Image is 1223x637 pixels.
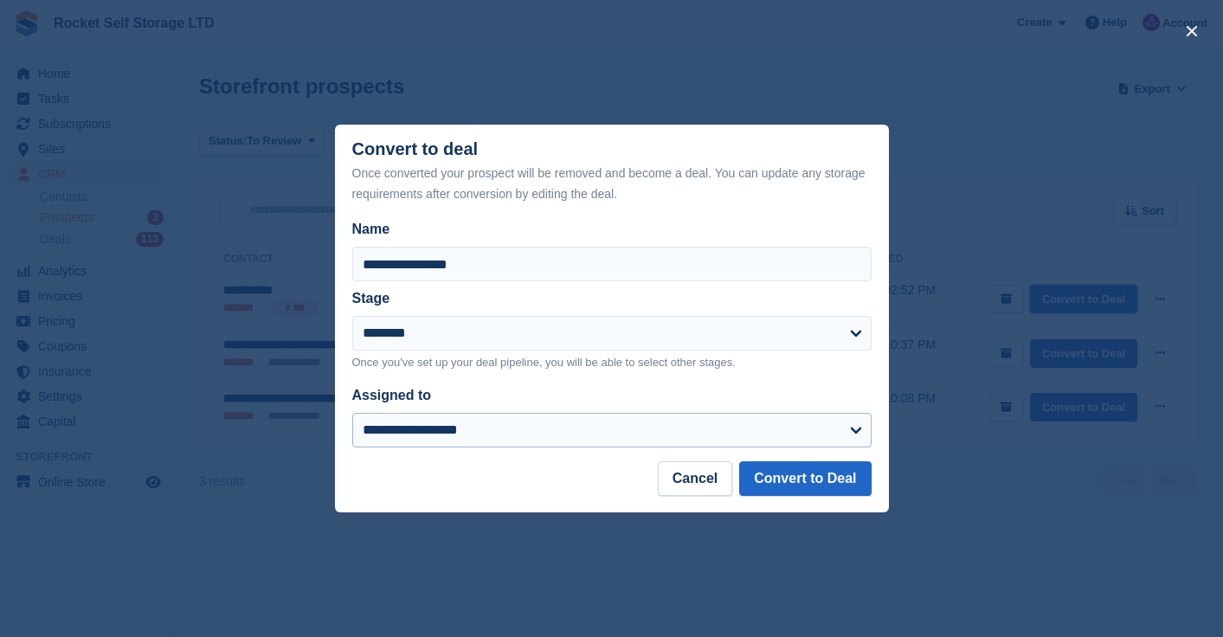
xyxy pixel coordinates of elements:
[352,163,872,204] div: Once converted your prospect will be removed and become a deal. You can update any storage requir...
[658,461,732,496] button: Cancel
[352,354,872,371] p: Once you've set up your deal pipeline, you will be able to select other stages.
[1178,17,1206,45] button: close
[352,139,872,204] div: Convert to deal
[352,291,390,306] label: Stage
[352,219,872,240] label: Name
[739,461,871,496] button: Convert to Deal
[352,388,432,402] label: Assigned to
